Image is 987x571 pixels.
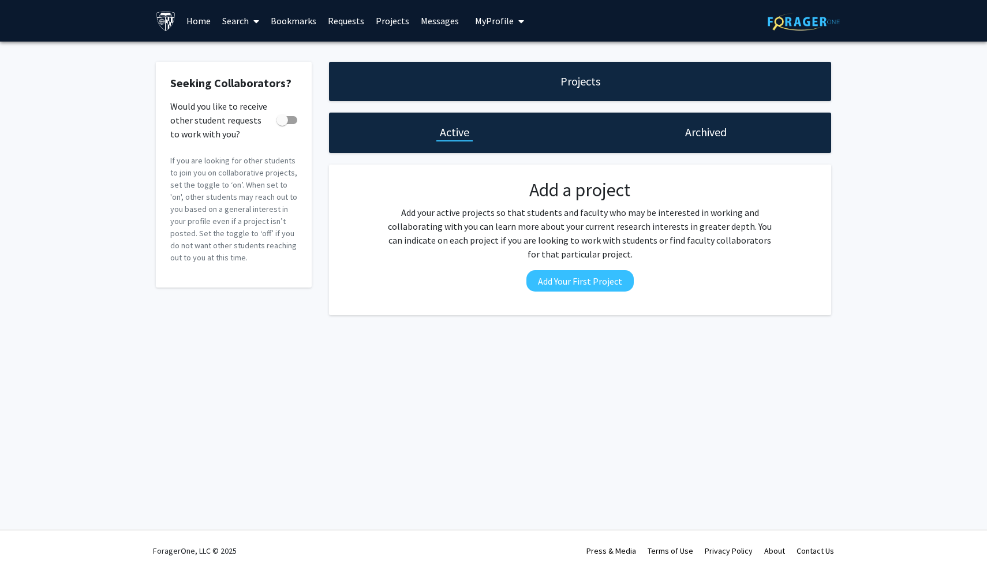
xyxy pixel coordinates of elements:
[797,546,834,556] a: Contact Us
[685,124,727,140] h1: Archived
[181,1,216,41] a: Home
[170,155,297,264] p: If you are looking for other students to join you on collaborative projects, set the toggle to ‘o...
[322,1,370,41] a: Requests
[586,546,636,556] a: Press & Media
[526,270,634,292] button: Add Your First Project
[440,124,469,140] h1: Active
[370,1,415,41] a: Projects
[648,546,693,556] a: Terms of Use
[415,1,465,41] a: Messages
[764,546,785,556] a: About
[170,99,272,141] span: Would you like to receive other student requests to work with you?
[768,13,840,31] img: ForagerOne Logo
[9,519,49,562] iframe: Chat
[705,546,753,556] a: Privacy Policy
[170,76,297,90] h2: Seeking Collaborators?
[560,73,600,89] h1: Projects
[156,11,176,31] img: Johns Hopkins University Logo
[475,15,514,27] span: My Profile
[265,1,322,41] a: Bookmarks
[216,1,265,41] a: Search
[384,206,776,261] p: Add your active projects so that students and faculty who may be interested in working and collab...
[153,531,237,571] div: ForagerOne, LLC © 2025
[384,179,776,201] h2: Add a project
